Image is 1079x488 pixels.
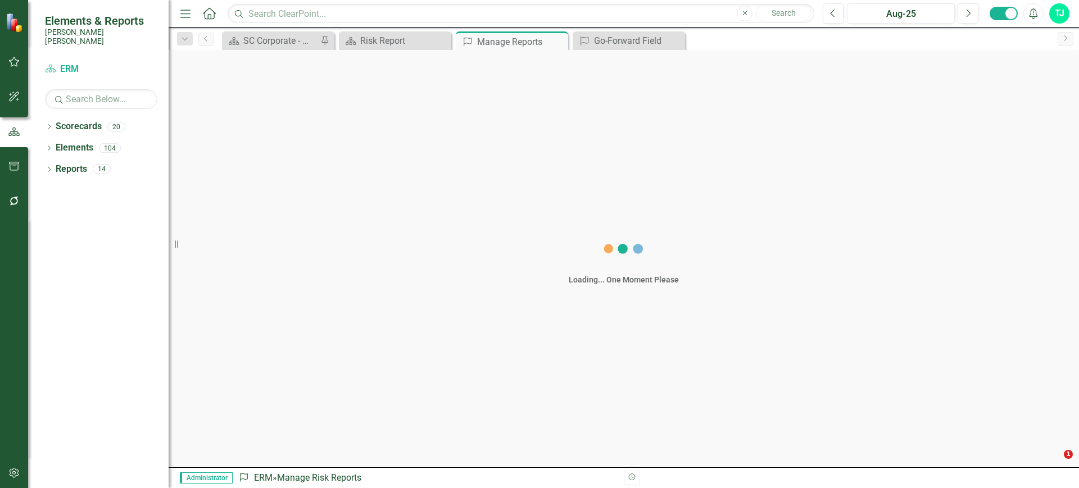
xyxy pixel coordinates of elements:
[1064,450,1073,459] span: 1
[1041,450,1068,477] iframe: Intercom live chat
[243,34,318,48] div: SC Corporate - Welcome to ClearPoint
[575,34,682,48] a: Go-Forward Field
[45,28,157,46] small: [PERSON_NAME] [PERSON_NAME]
[56,163,87,176] a: Reports
[180,472,233,484] span: Administrator
[1049,3,1069,24] button: TJ
[755,6,811,21] button: Search
[238,472,615,485] div: » Manage Risk Reports
[99,143,121,153] div: 104
[254,472,273,483] a: ERM
[93,165,111,174] div: 14
[107,122,125,131] div: 20
[360,34,448,48] div: Risk Report
[847,3,955,24] button: Aug-25
[342,34,448,48] a: Risk Report
[45,89,157,109] input: Search Below...
[228,4,814,24] input: Search ClearPoint...
[45,63,157,76] a: ERM
[6,13,25,33] img: ClearPoint Strategy
[477,35,565,49] div: Manage Reports
[225,34,318,48] a: SC Corporate - Welcome to ClearPoint
[56,142,93,154] a: Elements
[772,8,796,17] span: Search
[569,274,679,285] div: Loading... One Moment Please
[594,34,682,48] div: Go-Forward Field
[45,14,157,28] span: Elements & Reports
[56,120,102,133] a: Scorecards
[851,7,951,21] div: Aug-25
